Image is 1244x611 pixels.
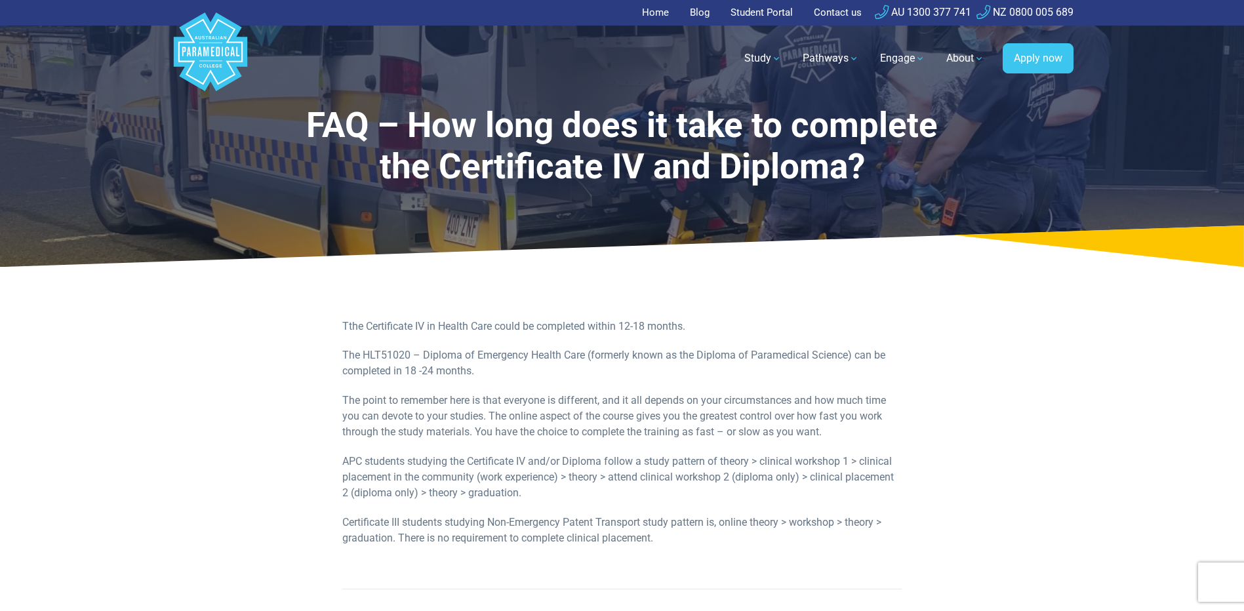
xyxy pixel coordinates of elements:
[875,6,971,18] a: AU 1300 377 741
[342,319,902,334] p: Tthe Certificate IV in Health Care could be completed within 12-18 months.
[342,347,902,379] p: The HLT51020 – Diploma of Emergency Health Care (formerly known as the Diploma of Paramedical Sci...
[795,40,867,77] a: Pathways
[171,26,250,92] a: Australian Paramedical College
[284,105,961,188] h1: FAQ – How long does it take to complete the Certificate IV and Diploma?
[976,6,1073,18] a: NZ 0800 005 689
[872,40,933,77] a: Engage
[342,454,902,501] p: APC students studying the Certificate IV and/or Diploma follow a study pattern of theory > clinic...
[342,393,902,440] p: The point to remember here is that everyone is different, and it all depends on your circumstance...
[736,40,790,77] a: Study
[1003,43,1073,73] a: Apply now
[938,40,992,77] a: About
[342,515,902,546] p: Certificate III students studying Non-Emergency Patent Transport study pattern is, online theory ...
